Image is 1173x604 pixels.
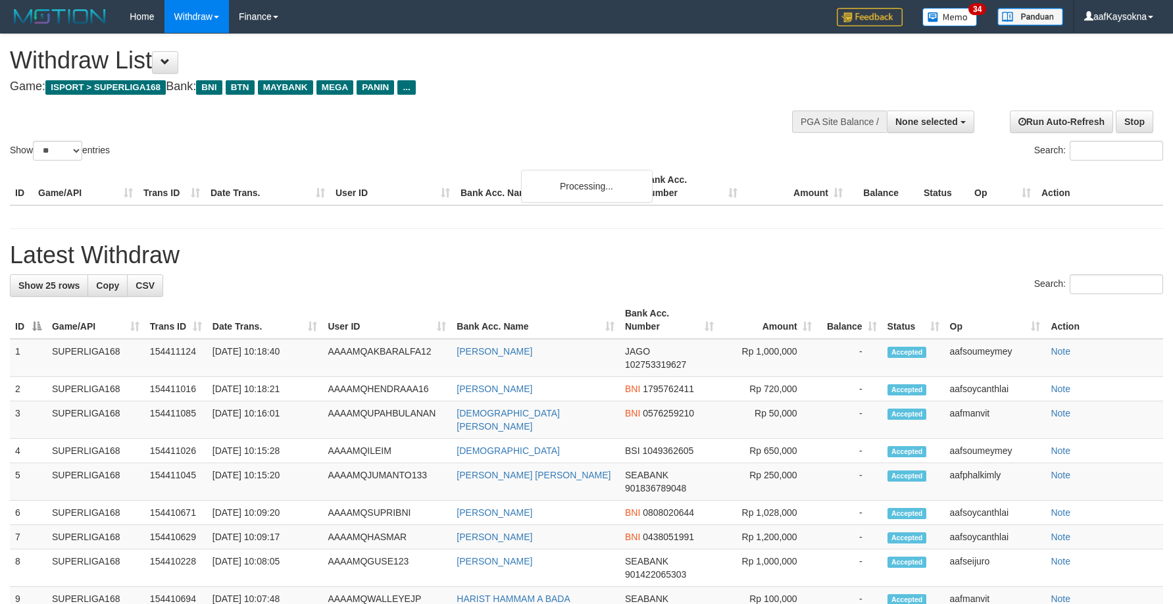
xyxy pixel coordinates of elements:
[47,377,145,401] td: SUPERLIGA168
[207,377,323,401] td: [DATE] 10:18:21
[945,377,1046,401] td: aafsoycanthlai
[455,168,637,205] th: Bank Acc. Name
[47,439,145,463] td: SUPERLIGA168
[643,507,694,518] span: Copy 0808020644 to clipboard
[10,501,47,525] td: 6
[207,525,323,549] td: [DATE] 10:09:17
[322,401,451,439] td: AAAAMQUPAHBULANAN
[887,409,927,420] span: Accepted
[719,377,817,401] td: Rp 720,000
[397,80,415,95] span: ...
[457,346,532,357] a: [PERSON_NAME]
[521,170,653,203] div: Processing...
[918,168,969,205] th: Status
[47,463,145,501] td: SUPERLIGA168
[817,549,882,587] td: -
[625,470,668,480] span: SEABANK
[945,501,1046,525] td: aafsoycanthlai
[719,401,817,439] td: Rp 50,000
[1034,274,1163,294] label: Search:
[817,339,882,377] td: -
[10,401,47,439] td: 3
[316,80,354,95] span: MEGA
[322,339,451,377] td: AAAAMQAKBARALFA12
[1116,111,1153,133] a: Stop
[33,141,82,161] select: Showentries
[817,525,882,549] td: -
[895,116,958,127] span: None selected
[145,501,207,525] td: 154410671
[719,501,817,525] td: Rp 1,028,000
[1051,593,1070,604] a: Note
[642,445,693,456] span: Copy 1049362605 to clipboard
[145,439,207,463] td: 154411026
[322,377,451,401] td: AAAAMQHENDRAAA16
[625,359,686,370] span: Copy 102753319627 to clipboard
[1034,141,1163,161] label: Search:
[643,532,694,542] span: Copy 0438051991 to clipboard
[997,8,1063,26] img: panduan.png
[207,463,323,501] td: [DATE] 10:15:20
[47,525,145,549] td: SUPERLIGA168
[87,274,128,297] a: Copy
[887,111,974,133] button: None selected
[10,339,47,377] td: 1
[457,384,532,394] a: [PERSON_NAME]
[887,557,927,568] span: Accepted
[719,525,817,549] td: Rp 1,200,000
[887,347,927,358] span: Accepted
[258,80,313,95] span: MAYBANK
[945,439,1046,463] td: aafsoumeymey
[887,532,927,543] span: Accepted
[625,445,640,456] span: BSI
[322,525,451,549] td: AAAAMQHASMAR
[145,549,207,587] td: 154410228
[10,80,769,93] h4: Game: Bank:
[47,501,145,525] td: SUPERLIGA168
[18,280,80,291] span: Show 25 rows
[322,439,451,463] td: AAAAMQILEIM
[817,401,882,439] td: -
[625,408,640,418] span: BNI
[625,556,668,566] span: SEABANK
[136,280,155,291] span: CSV
[817,377,882,401] td: -
[637,168,743,205] th: Bank Acc. Number
[207,549,323,587] td: [DATE] 10:08:05
[207,401,323,439] td: [DATE] 10:16:01
[719,439,817,463] td: Rp 650,000
[625,593,668,604] span: SEABANK
[817,439,882,463] td: -
[207,339,323,377] td: [DATE] 10:18:40
[96,280,119,291] span: Copy
[817,501,882,525] td: -
[1051,470,1070,480] a: Note
[145,525,207,549] td: 154410629
[945,549,1046,587] td: aafseijuro
[969,168,1036,205] th: Op
[207,439,323,463] td: [DATE] 10:15:28
[625,384,640,394] span: BNI
[10,463,47,501] td: 5
[10,168,33,205] th: ID
[1051,346,1070,357] a: Note
[10,301,47,339] th: ID: activate to sort column descending
[10,525,47,549] td: 7
[620,301,719,339] th: Bank Acc. Number: activate to sort column ascending
[138,168,205,205] th: Trans ID
[719,339,817,377] td: Rp 1,000,000
[922,8,978,26] img: Button%20Memo.svg
[322,301,451,339] th: User ID: activate to sort column ascending
[127,274,163,297] a: CSV
[837,8,903,26] img: Feedback.jpg
[10,274,88,297] a: Show 25 rows
[719,549,817,587] td: Rp 1,000,000
[792,111,887,133] div: PGA Site Balance /
[968,3,986,15] span: 34
[643,384,694,394] span: Copy 1795762411 to clipboard
[145,301,207,339] th: Trans ID: activate to sort column ascending
[457,556,532,566] a: [PERSON_NAME]
[625,507,640,518] span: BNI
[817,463,882,501] td: -
[145,463,207,501] td: 154411045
